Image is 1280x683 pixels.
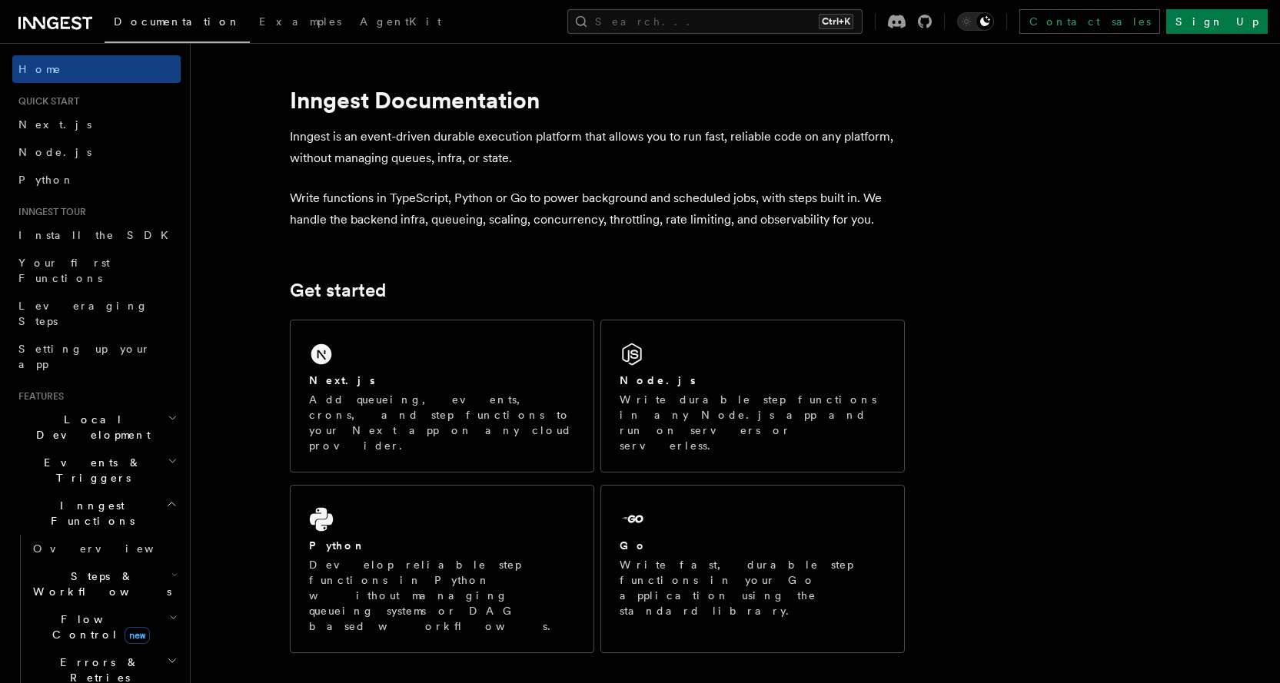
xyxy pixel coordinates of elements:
p: Write durable step functions in any Node.js app and run on servers or serverless. [620,392,886,453]
span: Features [12,390,64,403]
a: Documentation [105,5,250,43]
button: Local Development [12,406,181,449]
a: Home [12,55,181,83]
h2: Python [309,538,366,553]
h2: Go [620,538,647,553]
button: Inngest Functions [12,492,181,535]
span: Inngest Functions [12,498,166,529]
span: Quick start [12,95,79,108]
span: Examples [259,15,341,28]
p: Inngest is an event-driven durable execution platform that allows you to run fast, reliable code ... [290,126,905,169]
a: Next.jsAdd queueing, events, crons, and step functions to your Next app on any cloud provider. [290,320,594,472]
a: Node.jsWrite durable step functions in any Node.js app and run on servers or serverless. [600,320,905,472]
h2: Node.js [620,373,696,388]
span: new [125,627,150,644]
a: Examples [250,5,351,41]
a: Setting up your app [12,335,181,378]
span: Next.js [18,118,91,131]
span: Overview [33,542,191,555]
p: Add queueing, events, crons, and step functions to your Next app on any cloud provider. [309,392,575,453]
a: Install the SDK [12,221,181,249]
span: Documentation [114,15,241,28]
kbd: Ctrl+K [819,14,853,29]
a: Sign Up [1166,9,1268,34]
h1: Inngest Documentation [290,86,905,114]
span: Install the SDK [18,229,178,241]
span: Python [18,174,75,186]
span: Events & Triggers [12,455,168,486]
a: Leveraging Steps [12,292,181,335]
span: Flow Control [27,612,169,642]
a: AgentKit [351,5,450,41]
button: Flow Controlnew [27,605,181,648]
a: Overview [27,535,181,562]
a: Get started [290,280,386,301]
span: Steps & Workflows [27,569,171,599]
a: PythonDevelop reliable step functions in Python without managing queueing systems or DAG based wo... [290,485,594,653]
a: Python [12,166,181,194]
span: Local Development [12,412,168,443]
span: Node.js [18,146,91,158]
h2: Next.js [309,373,375,388]
a: Next.js [12,111,181,138]
p: Write functions in TypeScript, Python or Go to power background and scheduled jobs, with steps bu... [290,187,905,230]
a: GoWrite fast, durable step functions in your Go application using the standard library. [600,485,905,653]
span: Setting up your app [18,343,151,370]
span: AgentKit [360,15,441,28]
button: Steps & Workflows [27,562,181,605]
button: Toggle dark mode [957,12,994,31]
span: Inngest tour [12,206,86,218]
p: Write fast, durable step functions in your Go application using the standard library. [620,557,886,618]
span: Leveraging Steps [18,300,148,327]
span: Home [18,61,62,77]
span: Your first Functions [18,257,110,284]
button: Events & Triggers [12,449,181,492]
button: Search...Ctrl+K [567,9,863,34]
a: Your first Functions [12,249,181,292]
p: Develop reliable step functions in Python without managing queueing systems or DAG based workflows. [309,557,575,634]
a: Node.js [12,138,181,166]
a: Contact sales [1019,9,1160,34]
